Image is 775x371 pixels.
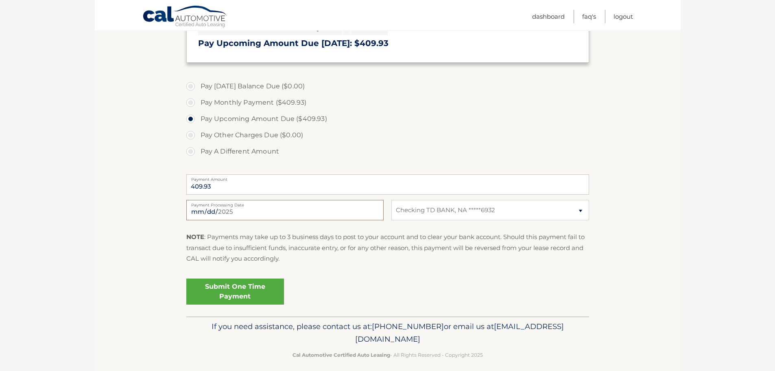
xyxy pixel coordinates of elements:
label: Pay A Different Amount [186,143,589,160]
a: Cal Automotive [142,5,228,29]
a: Dashboard [532,10,565,23]
input: Payment Date [186,200,384,220]
label: Pay [DATE] Balance Due ($0.00) [186,78,589,94]
label: Pay Upcoming Amount Due ($409.93) [186,111,589,127]
p: If you need assistance, please contact us at: or email us at [192,320,584,346]
a: FAQ's [582,10,596,23]
a: Submit One Time Payment [186,279,284,305]
strong: NOTE [186,233,204,241]
label: Pay Other Charges Due ($0.00) [186,127,589,143]
h3: Pay Upcoming Amount Due [DATE]: $409.93 [198,38,577,48]
input: Payment Amount [186,174,589,195]
span: [PHONE_NUMBER] [372,322,444,331]
label: Payment Processing Date [186,200,384,206]
p: - All Rights Reserved - Copyright 2025 [192,351,584,359]
a: Logout [613,10,633,23]
strong: Cal Automotive Certified Auto Leasing [293,352,390,358]
p: : Payments may take up to 3 business days to post to your account and to clear your bank account.... [186,232,589,264]
label: Pay Monthly Payment ($409.93) [186,94,589,111]
label: Payment Amount [186,174,589,181]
